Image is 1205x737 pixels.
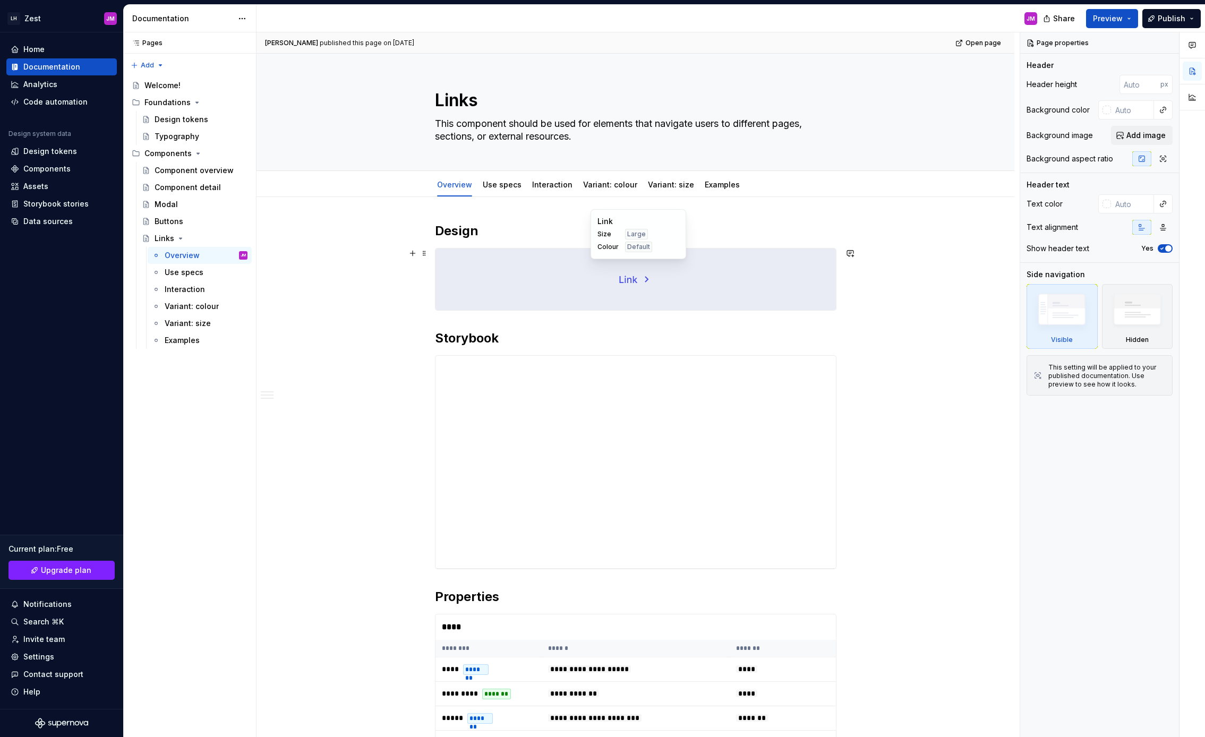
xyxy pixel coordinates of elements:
[1027,130,1093,141] div: Background image
[141,61,154,70] span: Add
[148,298,252,315] a: Variant: colour
[597,243,619,251] span: Colour
[6,213,117,230] a: Data sources
[24,13,41,24] div: Zest
[41,565,91,576] span: Upgrade plan
[138,196,252,213] a: Modal
[952,36,1006,50] a: Open page
[597,216,679,227] div: Link
[1027,60,1054,71] div: Header
[6,596,117,613] button: Notifications
[579,173,642,195] div: Variant: colour
[435,222,836,239] h2: Design
[1086,9,1138,28] button: Preview
[6,160,117,177] a: Components
[6,143,117,160] a: Design tokens
[1093,13,1123,24] span: Preview
[23,669,83,680] div: Contact support
[435,588,836,605] h2: Properties
[265,39,318,47] span: [PERSON_NAME]
[433,88,834,113] textarea: Links
[148,332,252,349] a: Examples
[165,250,200,261] div: Overview
[1126,130,1166,141] span: Add image
[1160,80,1168,89] p: px
[528,173,577,195] div: Interaction
[965,39,1001,47] span: Open page
[23,634,65,645] div: Invite team
[144,148,192,159] div: Components
[155,182,221,193] div: Component detail
[6,178,117,195] a: Assets
[127,77,252,349] div: Page tree
[138,111,252,128] a: Design tokens
[6,666,117,683] button: Contact support
[23,616,64,627] div: Search ⌘K
[433,115,834,145] textarea: This component should be used for elements that navigate users to different pages, sections, or e...
[138,179,252,196] a: Component detail
[127,94,252,111] div: Foundations
[23,199,89,209] div: Storybook stories
[1053,13,1075,24] span: Share
[127,58,167,73] button: Add
[23,62,80,72] div: Documentation
[138,162,252,179] a: Component overview
[648,180,694,189] a: Variant: size
[7,12,20,25] div: LH
[1158,13,1185,24] span: Publish
[144,80,181,91] div: Welcome!
[165,318,211,329] div: Variant: size
[8,130,71,138] div: Design system data
[627,230,646,238] span: Large
[165,301,219,312] div: Variant: colour
[705,180,740,189] a: Examples
[6,613,117,630] button: Search ⌘K
[23,79,57,90] div: Analytics
[1027,79,1077,90] div: Header height
[23,181,48,192] div: Assets
[35,718,88,729] svg: Supernova Logo
[144,97,191,108] div: Foundations
[127,145,252,162] div: Components
[1027,243,1089,254] div: Show header text
[435,330,836,347] h2: Storybook
[23,164,71,174] div: Components
[6,648,117,665] a: Settings
[1119,75,1160,94] input: Auto
[148,315,252,332] a: Variant: size
[138,128,252,145] a: Typography
[8,544,115,554] div: Current plan : Free
[437,180,472,189] a: Overview
[165,284,205,295] div: Interaction
[644,173,698,195] div: Variant: size
[165,267,203,278] div: Use specs
[23,146,77,157] div: Design tokens
[433,173,476,195] div: Overview
[23,687,40,697] div: Help
[106,14,115,23] div: JM
[1111,126,1173,145] button: Add image
[8,561,115,580] a: Upgrade plan
[138,213,252,230] a: Buttons
[1027,284,1098,349] div: Visible
[138,230,252,247] a: Links
[6,683,117,700] button: Help
[1051,336,1073,344] div: Visible
[483,180,522,189] a: Use specs
[6,631,117,648] a: Invite team
[1102,284,1173,349] div: Hidden
[478,173,526,195] div: Use specs
[148,281,252,298] a: Interaction
[1111,100,1154,119] input: Auto
[583,180,637,189] a: Variant: colour
[6,58,117,75] a: Documentation
[1027,179,1070,190] div: Header text
[1141,244,1153,253] label: Yes
[155,165,234,176] div: Component overview
[700,173,744,195] div: Examples
[6,195,117,212] a: Storybook stories
[1027,14,1035,23] div: JM
[23,97,88,107] div: Code automation
[23,599,72,610] div: Notifications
